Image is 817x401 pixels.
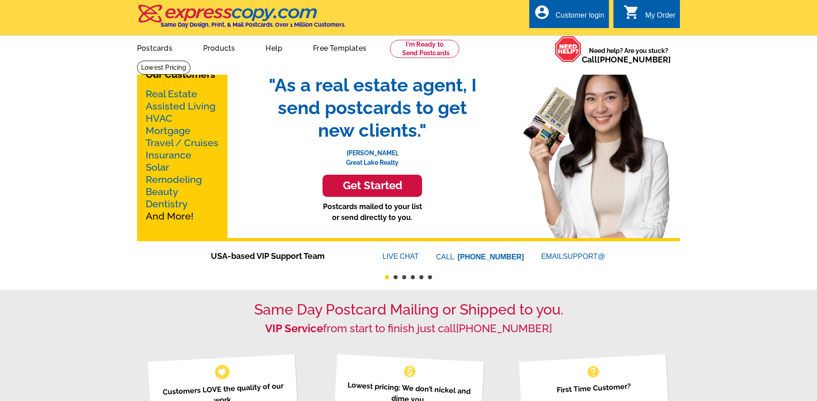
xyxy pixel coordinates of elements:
[146,113,172,124] a: HVAC
[403,364,417,379] span: monetization_on
[541,253,606,260] a: EMAILSUPPORT@
[146,137,218,148] a: Travel / Cruises
[428,275,432,279] button: 6 of 6
[161,21,346,28] h4: Same Day Design, Print, & Mail Postcards. Over 1 Million Customers.
[623,10,675,21] a: shopping_cart My Order
[146,198,188,210] a: Dentistry
[123,37,187,58] a: Postcards
[259,175,485,197] a: Get Started
[563,251,606,262] font: SUPPORT@
[402,275,406,279] button: 3 of 6
[137,11,346,28] a: Same Day Design, Print, & Mail Postcards. Over 1 Million Customers.
[299,37,381,58] a: Free Templates
[582,46,675,64] span: Need help? Are you stuck?
[411,275,415,279] button: 4 of 6
[259,201,485,223] p: Postcards mailed to your list or send directly to you.
[645,11,675,24] div: My Order
[555,36,582,62] img: help
[146,88,197,100] a: Real Estate
[334,179,411,192] h3: Get Started
[383,251,400,262] font: LIVE
[259,74,485,142] span: "As a real estate agent, I send postcards to get new clients."
[419,275,423,279] button: 5 of 6
[458,253,524,261] a: [PHONE_NUMBER]
[534,4,550,20] i: account_circle
[534,10,604,21] a: account_circle Customer login
[146,174,202,185] a: Remodeling
[582,55,671,64] span: Call
[436,252,456,263] font: CALL
[146,100,215,112] a: Assisted Living
[394,275,398,279] button: 2 of 6
[597,55,671,64] a: [PHONE_NUMBER]
[556,11,604,24] div: Customer login
[211,250,356,262] span: USA-based VIP Support Team
[217,367,227,377] span: favorite
[146,149,191,161] a: Insurance
[586,364,600,379] span: help
[265,322,323,335] strong: VIP Service
[259,142,485,167] p: [PERSON_NAME], Great Lake Realty
[137,301,680,318] h1: Same Day Postcard Mailing or Shipped to you.
[146,125,190,136] a: Mortgage
[146,88,219,222] p: And More!
[385,275,389,279] button: 1 of 6
[251,37,297,58] a: Help
[146,162,169,173] a: Solar
[530,379,657,397] p: First Time Customer?
[146,186,178,197] a: Beauty
[137,322,680,335] h2: from start to finish just call
[189,37,250,58] a: Products
[623,4,640,20] i: shopping_cart
[456,322,552,335] a: [PHONE_NUMBER]
[383,253,419,260] a: LIVECHAT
